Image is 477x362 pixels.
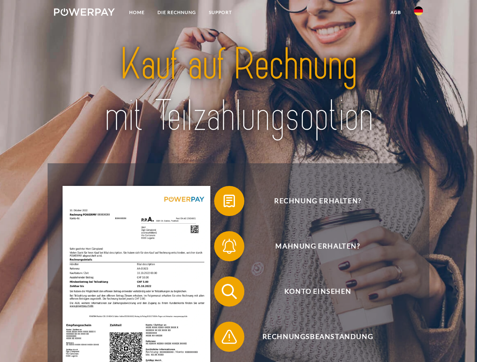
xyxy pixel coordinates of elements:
button: Mahnung erhalten? [214,231,411,261]
span: Mahnung erhalten? [225,231,410,261]
img: title-powerpay_de.svg [72,36,405,144]
img: de [414,6,423,15]
img: qb_search.svg [220,282,239,301]
img: logo-powerpay-white.svg [54,8,115,16]
span: Rechnung erhalten? [225,186,410,216]
img: qb_warning.svg [220,327,239,346]
a: agb [384,6,408,19]
img: qb_bill.svg [220,192,239,210]
a: DIE RECHNUNG [151,6,202,19]
img: qb_bell.svg [220,237,239,256]
button: Konto einsehen [214,276,411,307]
a: Home [123,6,151,19]
a: SUPPORT [202,6,238,19]
span: Rechnungsbeanstandung [225,322,410,352]
button: Rechnungsbeanstandung [214,322,411,352]
span: Konto einsehen [225,276,410,307]
button: Rechnung erhalten? [214,186,411,216]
